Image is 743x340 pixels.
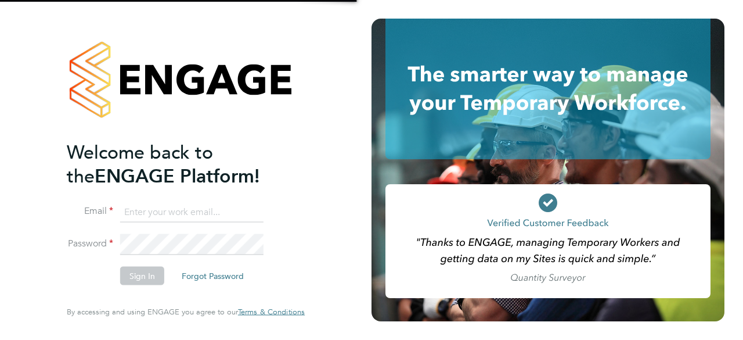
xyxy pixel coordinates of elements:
[120,202,264,223] input: Enter your work email...
[238,307,305,317] a: Terms & Conditions
[172,267,253,285] button: Forgot Password
[67,141,213,187] span: Welcome back to the
[67,238,113,250] label: Password
[120,267,164,285] button: Sign In
[67,205,113,217] label: Email
[67,140,293,188] h2: ENGAGE Platform!
[67,307,305,317] span: By accessing and using ENGAGE you agree to our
